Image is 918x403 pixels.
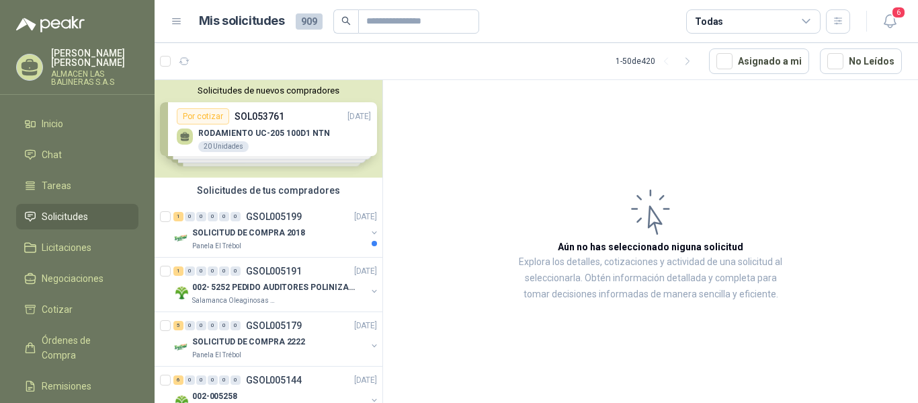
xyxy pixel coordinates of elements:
[246,375,302,385] p: GSOL005144
[42,116,63,131] span: Inicio
[173,339,190,355] img: Company Logo
[296,13,323,30] span: 909
[173,375,183,385] div: 6
[16,373,138,399] a: Remisiones
[219,375,229,385] div: 0
[354,211,377,223] p: [DATE]
[219,266,229,276] div: 0
[155,178,382,203] div: Solicitudes de tus compradores
[51,70,138,86] p: ALMACEN LAS BALINERAS S.A.S
[192,336,305,349] p: SOLICITUD DE COMPRA 2222
[51,48,138,67] p: [PERSON_NAME] [PERSON_NAME]
[231,266,241,276] div: 0
[208,212,218,221] div: 0
[231,321,241,330] div: 0
[42,271,103,286] span: Negociaciones
[196,375,206,385] div: 0
[878,9,902,34] button: 6
[42,209,88,224] span: Solicitudes
[42,302,73,317] span: Cotizar
[42,178,71,193] span: Tareas
[192,350,241,361] p: Panela El Trébol
[185,266,195,276] div: 0
[16,297,138,322] a: Cotizar
[246,266,302,276] p: GSOL005191
[173,321,183,330] div: 5
[891,6,906,19] span: 6
[42,240,91,255] span: Licitaciones
[354,374,377,387] p: [DATE]
[42,379,91,394] span: Remisiones
[354,320,377,332] p: [DATE]
[173,266,183,276] div: 1
[16,328,138,368] a: Órdenes de Compra
[160,85,377,96] button: Solicitudes de nuevos compradores
[42,147,62,162] span: Chat
[820,48,902,74] button: No Leídos
[173,230,190,246] img: Company Logo
[208,375,218,385] div: 0
[16,142,138,168] a: Chat
[185,212,195,221] div: 0
[219,321,229,330] div: 0
[517,254,784,303] p: Explora los detalles, cotizaciones y actividad de una solicitud al seleccionarla. Obtén informaci...
[695,14,723,29] div: Todas
[558,240,743,254] h3: Aún no has seleccionado niguna solicitud
[16,111,138,137] a: Inicio
[173,318,380,361] a: 5 0 0 0 0 0 GSOL005179[DATE] Company LogoSOLICITUD DE COMPRA 2222Panela El Trébol
[192,227,305,240] p: SOLICITUD DE COMPRA 2018
[173,285,190,301] img: Company Logo
[208,266,218,276] div: 0
[199,11,285,31] h1: Mis solicitudes
[246,321,302,330] p: GSOL005179
[208,321,218,330] div: 0
[16,173,138,198] a: Tareas
[231,375,241,385] div: 0
[341,16,351,26] span: search
[185,375,195,385] div: 0
[231,212,241,221] div: 0
[16,266,138,291] a: Negociaciones
[173,263,380,306] a: 1 0 0 0 0 0 GSOL005191[DATE] Company Logo002- 5252 PEDIDO AUDITORES POLINIZACIÓNSalamanca Oleagin...
[173,209,380,252] a: 1 0 0 0 0 0 GSOL005199[DATE] Company LogoSOLICITUD DE COMPRA 2018Panela El Trébol
[196,266,206,276] div: 0
[196,321,206,330] div: 0
[196,212,206,221] div: 0
[185,321,195,330] div: 0
[16,235,138,260] a: Licitaciones
[192,281,360,294] p: 002- 5252 PEDIDO AUDITORES POLINIZACIÓN
[155,80,382,178] div: Solicitudes de nuevos compradoresPor cotizarSOL053761[DATE] RODAMIENTO UC-205 100D1 NTN20 Unidade...
[246,212,302,221] p: GSOL005199
[16,16,85,32] img: Logo peakr
[219,212,229,221] div: 0
[616,50,698,72] div: 1 - 50 de 420
[709,48,809,74] button: Asignado a mi
[192,295,277,306] p: Salamanca Oleaginosas SAS
[192,390,237,403] p: 002-005258
[42,333,126,363] span: Órdenes de Compra
[192,241,241,252] p: Panela El Trébol
[354,265,377,278] p: [DATE]
[173,212,183,221] div: 1
[16,204,138,229] a: Solicitudes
